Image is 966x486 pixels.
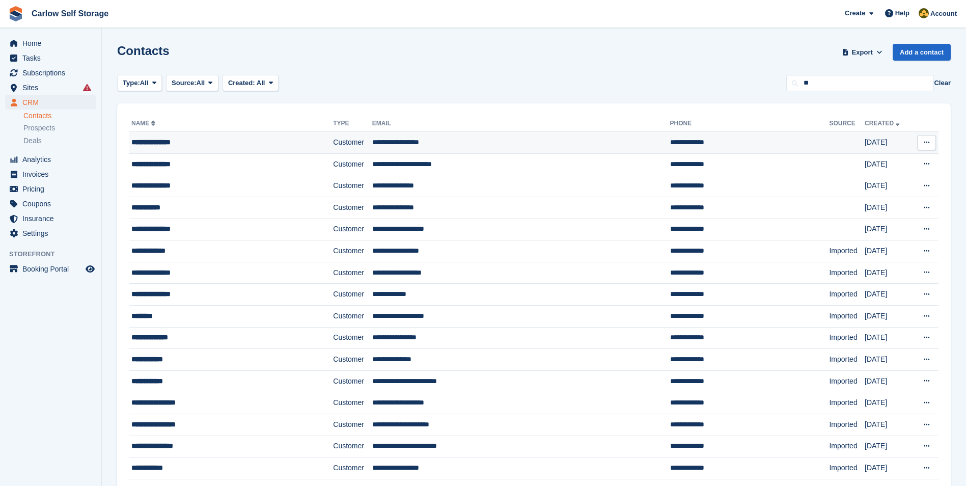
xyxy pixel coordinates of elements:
[829,284,865,306] td: Imported
[829,327,865,349] td: Imported
[333,414,372,436] td: Customer
[333,370,372,392] td: Customer
[23,123,96,133] a: Prospects
[123,78,140,88] span: Type:
[865,349,912,371] td: [DATE]
[865,120,902,127] a: Created
[22,51,84,65] span: Tasks
[893,44,951,61] a: Add a contact
[117,44,170,58] h1: Contacts
[22,152,84,167] span: Analytics
[5,226,96,240] a: menu
[22,167,84,181] span: Invoices
[333,392,372,414] td: Customer
[829,370,865,392] td: Imported
[865,414,912,436] td: [DATE]
[829,457,865,479] td: Imported
[333,219,372,240] td: Customer
[22,80,84,95] span: Sites
[22,226,84,240] span: Settings
[829,436,865,457] td: Imported
[865,197,912,219] td: [DATE]
[670,116,830,132] th: Phone
[5,51,96,65] a: menu
[333,284,372,306] td: Customer
[22,197,84,211] span: Coupons
[934,78,951,88] button: Clear
[172,78,196,88] span: Source:
[5,36,96,50] a: menu
[22,36,84,50] span: Home
[257,79,265,87] span: All
[829,240,865,262] td: Imported
[372,116,670,132] th: Email
[22,95,84,110] span: CRM
[5,197,96,211] a: menu
[895,8,909,18] span: Help
[333,262,372,284] td: Customer
[829,414,865,436] td: Imported
[333,305,372,327] td: Customer
[83,84,91,92] i: Smart entry sync failures have occurred
[22,182,84,196] span: Pricing
[84,263,96,275] a: Preview store
[865,132,912,154] td: [DATE]
[829,262,865,284] td: Imported
[5,182,96,196] a: menu
[865,327,912,349] td: [DATE]
[333,457,372,479] td: Customer
[22,66,84,80] span: Subscriptions
[333,153,372,175] td: Customer
[197,78,205,88] span: All
[829,349,865,371] td: Imported
[840,44,885,61] button: Export
[166,75,218,92] button: Source: All
[845,8,865,18] span: Create
[865,219,912,240] td: [DATE]
[5,152,96,167] a: menu
[22,211,84,226] span: Insurance
[919,8,929,18] img: Kevin Moore
[865,153,912,175] td: [DATE]
[829,116,865,132] th: Source
[23,136,96,146] a: Deals
[829,305,865,327] td: Imported
[333,327,372,349] td: Customer
[333,116,372,132] th: Type
[5,262,96,276] a: menu
[5,95,96,110] a: menu
[5,167,96,181] a: menu
[23,123,55,133] span: Prospects
[333,197,372,219] td: Customer
[865,284,912,306] td: [DATE]
[333,175,372,197] td: Customer
[5,80,96,95] a: menu
[223,75,279,92] button: Created: All
[865,240,912,262] td: [DATE]
[865,457,912,479] td: [DATE]
[865,436,912,457] td: [DATE]
[131,120,157,127] a: Name
[22,262,84,276] span: Booking Portal
[930,9,957,19] span: Account
[852,47,873,58] span: Export
[5,211,96,226] a: menu
[140,78,149,88] span: All
[865,305,912,327] td: [DATE]
[865,370,912,392] td: [DATE]
[865,175,912,197] td: [DATE]
[8,6,23,21] img: stora-icon-8386f47178a22dfd0bd8f6a31ec36ba5ce8667c1dd55bd0f319d3a0aa187defe.svg
[333,132,372,154] td: Customer
[27,5,113,22] a: Carlow Self Storage
[23,111,96,121] a: Contacts
[865,262,912,284] td: [DATE]
[333,349,372,371] td: Customer
[23,136,42,146] span: Deals
[117,75,162,92] button: Type: All
[9,249,101,259] span: Storefront
[228,79,255,87] span: Created:
[5,66,96,80] a: menu
[333,240,372,262] td: Customer
[333,436,372,457] td: Customer
[865,392,912,414] td: [DATE]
